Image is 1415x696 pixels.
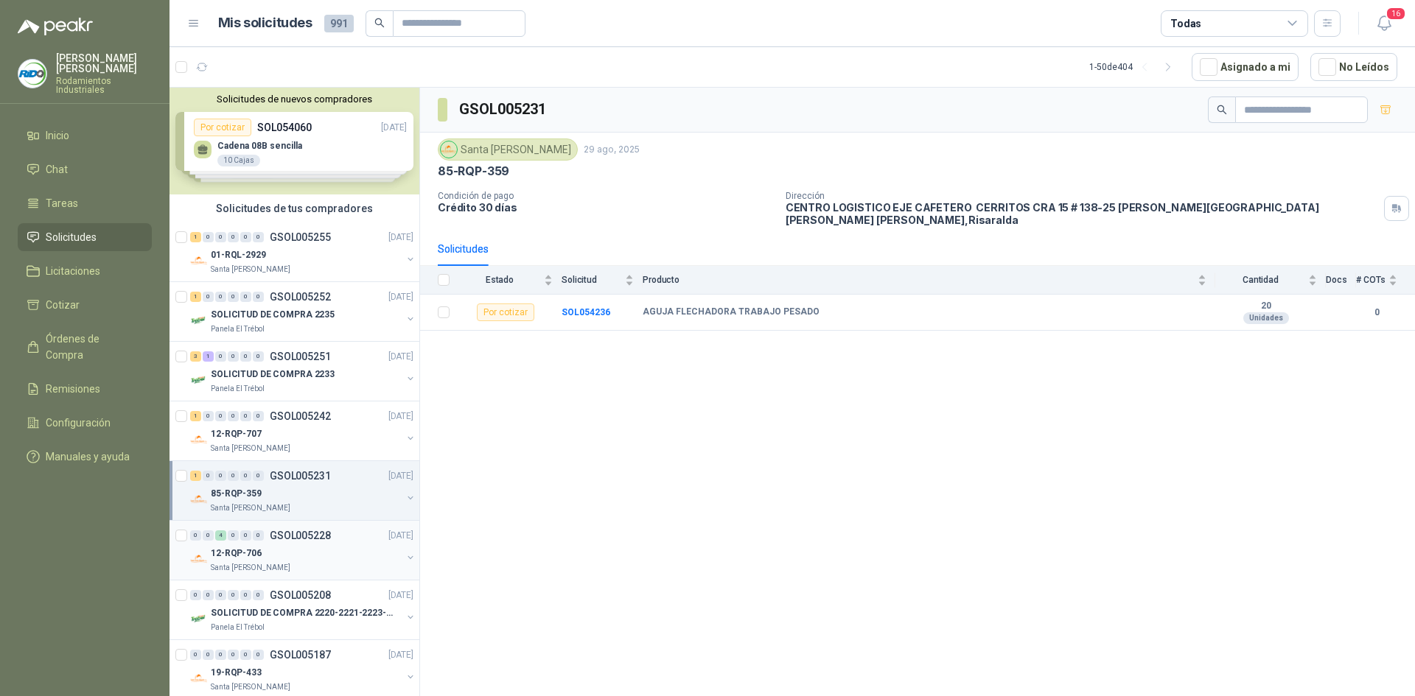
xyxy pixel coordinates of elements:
[190,312,208,329] img: Company Logo
[211,681,290,693] p: Santa [PERSON_NAME]
[438,191,774,201] p: Condición de pago
[1356,275,1386,285] span: # COTs
[562,266,643,295] th: Solicitud
[46,229,97,245] span: Solicitudes
[562,275,622,285] span: Solicitud
[228,351,239,362] div: 0
[786,191,1378,201] p: Dirección
[253,292,264,302] div: 0
[211,562,290,574] p: Santa [PERSON_NAME]
[18,223,152,251] a: Solicitudes
[1215,300,1317,312] b: 20
[190,669,208,687] img: Company Logo
[438,201,774,214] p: Crédito 30 días
[240,590,251,600] div: 0
[324,15,354,32] span: 991
[240,530,251,541] div: 0
[211,606,394,620] p: SOLICITUD DE COMPRA 2220-2221-2223-2224
[1326,266,1356,295] th: Docs
[388,588,413,602] p: [DATE]
[203,590,214,600] div: 0
[253,650,264,660] div: 0
[240,232,251,242] div: 0
[190,292,201,302] div: 1
[1217,105,1227,115] span: search
[270,351,331,362] p: GSOL005251
[643,306,820,318] b: AGUJA FLECHADORA TRABAJO PESADO
[240,351,251,362] div: 0
[270,530,331,541] p: GSOL005228
[170,88,419,194] div: Solicitudes de nuevos compradoresPor cotizarSOL054060[DATE] Cadena 08B sencilla10 CajasPor cotiza...
[215,411,226,421] div: 0
[1243,312,1289,324] div: Unidades
[441,141,457,158] img: Company Logo
[228,530,239,541] div: 0
[228,292,239,302] div: 0
[190,586,416,633] a: 0 0 0 0 0 0 GSOL005208[DATE] Company LogoSOLICITUD DE COMPRA 2220-2221-2223-2224Panela El Trébol
[190,431,208,449] img: Company Logo
[211,622,265,633] p: Panela El Trébol
[1089,55,1180,79] div: 1 - 50 de 404
[438,138,578,161] div: Santa [PERSON_NAME]
[215,590,226,600] div: 0
[388,231,413,245] p: [DATE]
[211,308,335,322] p: SOLICITUD DE COMPRA 2235
[270,471,331,481] p: GSOL005231
[211,368,335,382] p: SOLICITUD DE COMPRA 2233
[190,650,201,660] div: 0
[190,471,201,481] div: 1
[253,232,264,242] div: 0
[388,290,413,304] p: [DATE]
[56,53,152,74] p: [PERSON_NAME] [PERSON_NAME]
[218,13,312,34] h1: Mis solicitudes
[270,411,331,421] p: GSOL005242
[215,530,226,541] div: 4
[190,646,416,693] a: 0 0 0 0 0 0 GSOL005187[DATE] Company Logo19-RQP-433Santa [PERSON_NAME]
[175,94,413,105] button: Solicitudes de nuevos compradores
[270,650,331,660] p: GSOL005187
[203,411,214,421] div: 0
[18,18,93,35] img: Logo peakr
[203,292,214,302] div: 0
[190,252,208,270] img: Company Logo
[211,443,290,454] p: Santa [PERSON_NAME]
[203,351,214,362] div: 1
[190,590,201,600] div: 0
[211,427,262,441] p: 12-RQP-707
[215,292,226,302] div: 0
[190,232,201,242] div: 1
[240,471,251,481] div: 0
[240,650,251,660] div: 0
[240,411,251,421] div: 0
[190,228,416,275] a: 1 0 0 0 0 0 GSOL005255[DATE] Company Logo01-RQL-2929Santa [PERSON_NAME]
[215,232,226,242] div: 0
[1356,266,1415,295] th: # COTs
[211,248,266,262] p: 01-RQL-2929
[240,292,251,302] div: 0
[253,411,264,421] div: 0
[215,351,226,362] div: 0
[228,232,239,242] div: 0
[18,257,152,285] a: Licitaciones
[438,241,489,257] div: Solicitudes
[215,650,226,660] div: 0
[253,530,264,541] div: 0
[46,449,130,465] span: Manuales y ayuda
[438,164,509,179] p: 85-RQP-359
[203,471,214,481] div: 0
[253,351,264,362] div: 0
[1215,266,1326,295] th: Cantidad
[190,371,208,389] img: Company Logo
[190,527,416,574] a: 0 0 4 0 0 0 GSOL005228[DATE] Company Logo12-RQP-706Santa [PERSON_NAME]
[56,77,152,94] p: Rodamientos Industriales
[388,350,413,364] p: [DATE]
[190,491,208,508] img: Company Logo
[458,275,541,285] span: Estado
[388,529,413,543] p: [DATE]
[215,471,226,481] div: 0
[190,351,201,362] div: 3
[18,189,152,217] a: Tareas
[203,232,214,242] div: 0
[270,590,331,600] p: GSOL005208
[18,291,152,319] a: Cotizar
